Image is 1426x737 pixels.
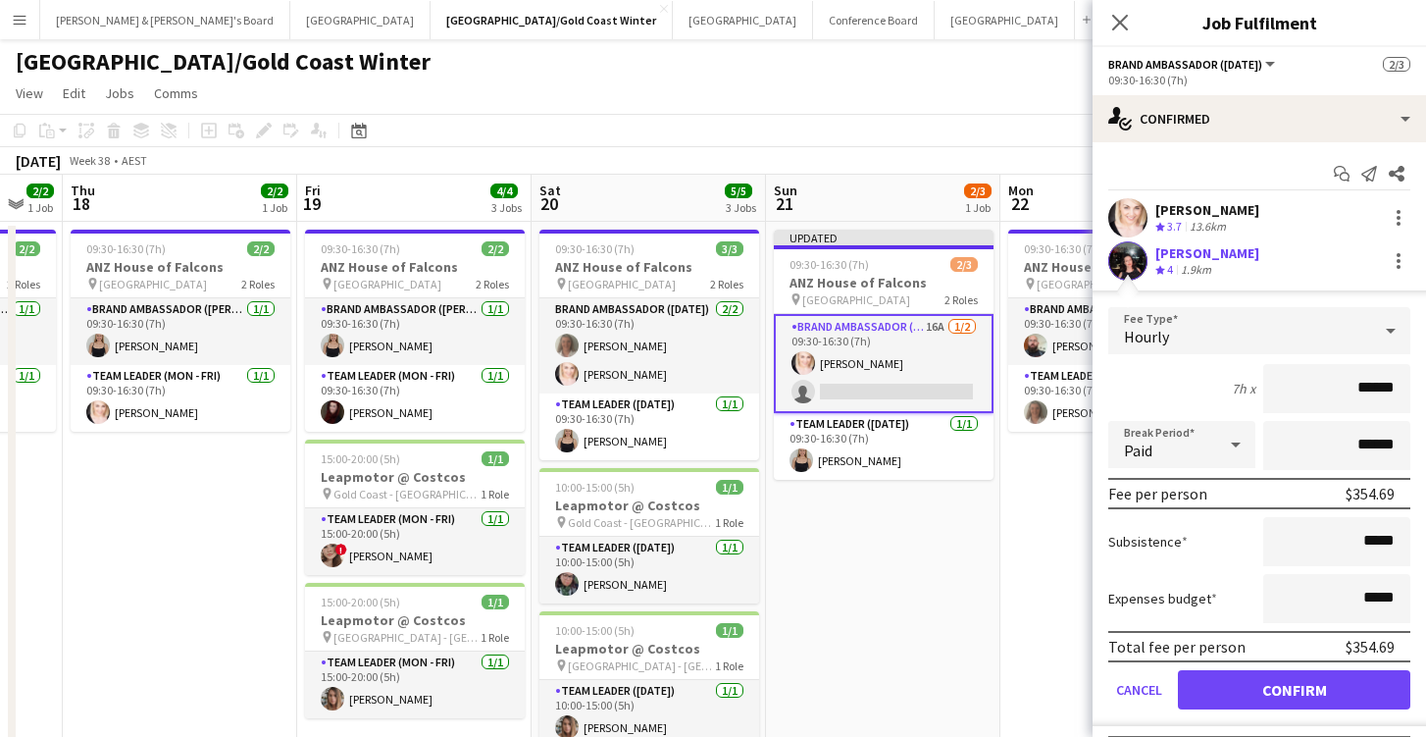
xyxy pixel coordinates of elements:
[122,153,147,168] div: AEST
[1108,670,1170,710] button: Cancel
[71,182,95,199] span: Thu
[1108,484,1207,503] div: Fee per person
[539,182,561,199] span: Sat
[305,365,525,432] app-card-role: Team Leader (Mon - Fri)1/109:30-16:30 (7h)[PERSON_NAME]
[539,298,759,394] app-card-role: Brand Ambassador ([DATE])2/209:30-16:30 (7h)[PERSON_NAME][PERSON_NAME]
[813,1,935,39] button: Conference Board
[146,80,206,106] a: Comms
[965,200,991,215] div: 1 Job
[1005,192,1034,215] span: 22
[568,515,715,530] span: Gold Coast - [GEOGRAPHIC_DATA]
[539,497,759,514] h3: Leapmotor @ Costcos
[305,611,525,629] h3: Leapmotor @ Costcos
[1093,10,1426,35] h3: Job Fulfilment
[333,630,481,645] span: [GEOGRAPHIC_DATA] - [GEOGRAPHIC_DATA]
[1108,73,1410,87] div: 09:30-16:30 (7h)
[290,1,431,39] button: [GEOGRAPHIC_DATA]
[950,257,978,272] span: 2/3
[1108,57,1262,72] span: Brand Ambassador (Sunday)
[481,630,509,645] span: 1 Role
[568,658,715,673] span: [GEOGRAPHIC_DATA] - [GEOGRAPHIC_DATA]
[335,544,347,555] span: !
[1108,637,1246,657] div: Total fee per person
[476,277,509,291] span: 2 Roles
[16,47,431,77] h1: [GEOGRAPHIC_DATA]/Gold Coast Winter
[1093,95,1426,142] div: Confirmed
[305,258,525,276] h3: ANZ House of Falcons
[40,1,290,39] button: [PERSON_NAME] & [PERSON_NAME]'s Board
[716,241,743,256] span: 3/3
[63,84,85,102] span: Edit
[333,487,481,501] span: Gold Coast - [GEOGRAPHIC_DATA]
[99,277,207,291] span: [GEOGRAPHIC_DATA]
[16,151,61,171] div: [DATE]
[333,277,441,291] span: [GEOGRAPHIC_DATA]
[1232,380,1255,397] div: 7h x
[944,292,978,307] span: 2 Roles
[305,583,525,718] app-job-card: 15:00-20:00 (5h)1/1Leapmotor @ Costcos [GEOGRAPHIC_DATA] - [GEOGRAPHIC_DATA]1 RoleTeam Leader (Mo...
[789,257,869,272] span: 09:30-16:30 (7h)
[1167,219,1182,234] span: 3.7
[305,440,525,575] app-job-card: 15:00-20:00 (5h)1/1Leapmotor @ Costcos Gold Coast - [GEOGRAPHIC_DATA]1 RoleTeam Leader (Mon - Fri...
[725,184,752,198] span: 5/5
[1155,244,1259,262] div: [PERSON_NAME]
[1383,57,1410,72] span: 2/3
[1346,637,1395,657] div: $354.69
[8,80,51,106] a: View
[1008,230,1228,432] app-job-card: 09:30-16:30 (7h)2/2ANZ House of Falcons [GEOGRAPHIC_DATA]2 RolesBrand Ambassador ([PERSON_NAME])1...
[1186,219,1230,236] div: 13.6km
[539,258,759,276] h3: ANZ House of Falcons
[539,640,759,658] h3: Leapmotor @ Costcos
[490,184,518,198] span: 4/4
[1124,441,1152,460] span: Paid
[1008,365,1228,432] app-card-role: Team Leader (Mon - Fri)1/109:30-16:30 (7h)[PERSON_NAME]
[65,153,114,168] span: Week 38
[482,595,509,609] span: 1/1
[26,184,54,198] span: 2/2
[261,184,288,198] span: 2/2
[55,80,93,106] a: Edit
[105,84,134,102] span: Jobs
[716,480,743,495] span: 1/1
[539,394,759,460] app-card-role: Team Leader ([DATE])1/109:30-16:30 (7h)[PERSON_NAME]
[305,508,525,575] app-card-role: Team Leader (Mon - Fri)1/115:00-20:00 (5h)![PERSON_NAME]
[774,230,993,245] div: Updated
[305,230,525,432] app-job-card: 09:30-16:30 (7h)2/2ANZ House of Falcons [GEOGRAPHIC_DATA]2 RolesBrand Ambassador ([PERSON_NAME])1...
[715,515,743,530] span: 1 Role
[1155,201,1259,219] div: [PERSON_NAME]
[774,314,993,413] app-card-role: Brand Ambassador ([DATE])16A1/209:30-16:30 (7h)[PERSON_NAME]
[71,230,290,432] app-job-card: 09:30-16:30 (7h)2/2ANZ House of Falcons [GEOGRAPHIC_DATA]2 RolesBrand Ambassador ([PERSON_NAME])1...
[555,241,635,256] span: 09:30-16:30 (7h)
[539,230,759,460] app-job-card: 09:30-16:30 (7h)3/3ANZ House of Falcons [GEOGRAPHIC_DATA]2 RolesBrand Ambassador ([DATE])2/209:30...
[774,413,993,480] app-card-role: Team Leader ([DATE])1/109:30-16:30 (7h)[PERSON_NAME]
[1177,262,1215,279] div: 1.9km
[321,241,400,256] span: 09:30-16:30 (7h)
[1037,277,1145,291] span: [GEOGRAPHIC_DATA]
[97,80,142,106] a: Jobs
[481,487,509,501] span: 1 Role
[305,652,525,718] app-card-role: Team Leader (Mon - Fri)1/115:00-20:00 (5h)[PERSON_NAME]
[935,1,1075,39] button: [GEOGRAPHIC_DATA]
[241,277,275,291] span: 2 Roles
[1167,262,1173,277] span: 4
[536,192,561,215] span: 20
[715,658,743,673] span: 1 Role
[568,277,676,291] span: [GEOGRAPHIC_DATA]
[1008,298,1228,365] app-card-role: Brand Ambassador ([PERSON_NAME])1/109:30-16:30 (7h)[PERSON_NAME]
[262,200,287,215] div: 1 Job
[539,468,759,604] app-job-card: 10:00-15:00 (5h)1/1Leapmotor @ Costcos Gold Coast - [GEOGRAPHIC_DATA]1 RoleTeam Leader ([DATE])1/...
[964,184,992,198] span: 2/3
[482,451,509,466] span: 1/1
[305,298,525,365] app-card-role: Brand Ambassador ([PERSON_NAME])1/109:30-16:30 (7h)[PERSON_NAME]
[71,298,290,365] app-card-role: Brand Ambassador ([PERSON_NAME])1/109:30-16:30 (7h)[PERSON_NAME]
[321,595,400,609] span: 15:00-20:00 (5h)
[247,241,275,256] span: 2/2
[86,241,166,256] span: 09:30-16:30 (7h)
